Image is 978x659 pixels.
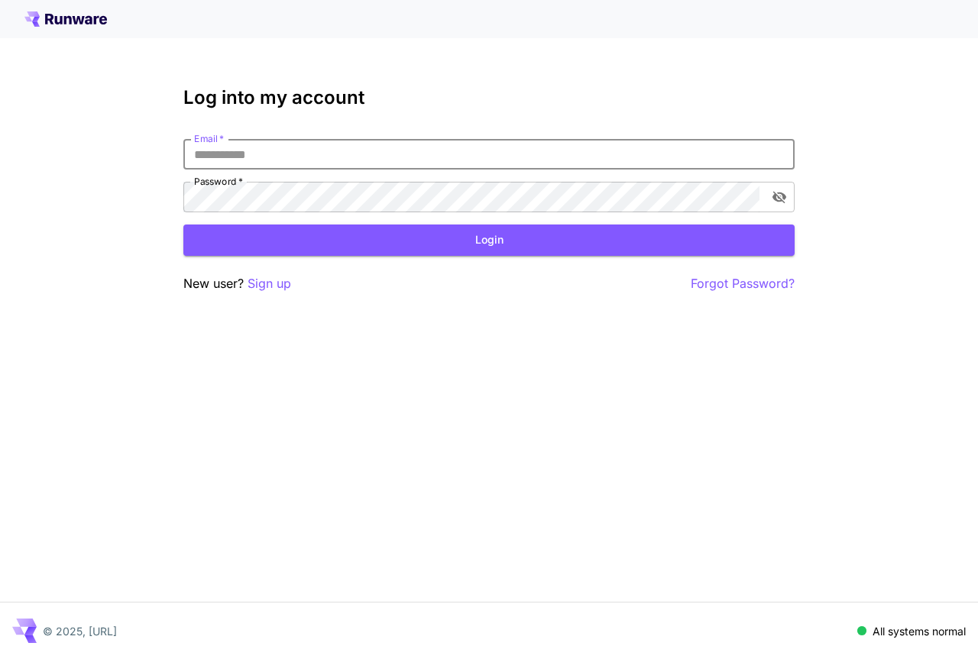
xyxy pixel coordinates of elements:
[766,183,793,211] button: toggle password visibility
[691,274,795,293] button: Forgot Password?
[194,132,224,145] label: Email
[873,623,966,639] p: All systems normal
[194,175,243,188] label: Password
[248,274,291,293] button: Sign up
[43,623,117,639] p: © 2025, [URL]
[183,274,291,293] p: New user?
[183,87,795,108] h3: Log into my account
[183,225,795,256] button: Login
